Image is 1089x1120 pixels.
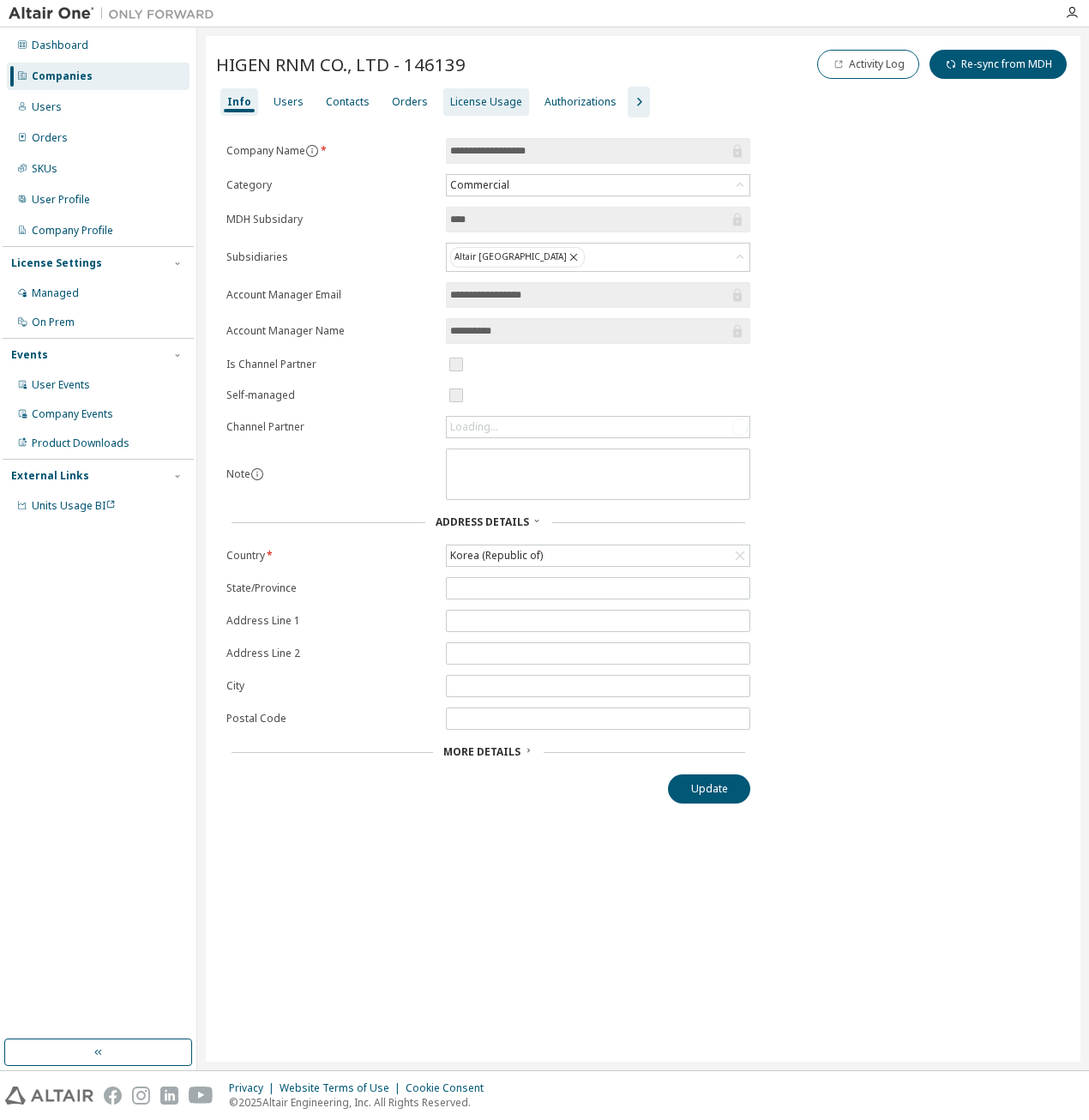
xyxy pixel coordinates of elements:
p: © 2025 Altair Engineering, Inc. All Rights Reserved. [229,1095,494,1110]
div: Info [227,95,251,109]
div: SKUs [32,162,57,176]
div: User Events [32,378,90,392]
span: More Details [443,744,520,759]
label: State/Province [226,581,436,595]
div: On Prem [32,316,75,329]
label: Country [226,549,436,563]
img: youtube.svg [189,1087,214,1105]
img: linkedin.svg [160,1087,178,1105]
div: Users [274,95,304,109]
div: Altair [GEOGRAPHIC_DATA] [447,244,749,271]
div: Orders [32,131,68,145]
div: Commercial [447,175,749,196]
div: Product Downloads [32,437,129,450]
div: Companies [32,69,93,83]
div: Authorizations [544,95,617,109]
label: Account Manager Name [226,324,436,338]
label: Category [226,178,436,192]
div: Cookie Consent [406,1081,494,1095]
label: Self-managed [226,388,436,402]
label: MDH Subsidary [226,213,436,226]
div: License Settings [11,256,102,270]
button: information [305,144,319,158]
label: Subsidiaries [226,250,436,264]
div: Users [32,100,62,114]
label: Postal Code [226,712,436,726]
div: User Profile [32,193,90,207]
label: Channel Partner [226,420,436,434]
div: Korea (Republic of) [447,545,749,566]
div: Loading... [447,417,749,437]
button: Re-sync from MDH [930,50,1067,79]
span: HIGEN RNM CO., LTD - 146139 [216,52,466,76]
div: Company Events [32,407,113,421]
label: Address Line 2 [226,647,436,660]
label: Is Channel Partner [226,358,436,371]
div: Privacy [229,1081,280,1095]
label: Company Name [226,144,436,158]
label: Note [226,467,250,481]
div: License Usage [450,95,522,109]
img: facebook.svg [104,1087,122,1105]
label: City [226,679,436,693]
div: Commercial [448,176,512,195]
div: Managed [32,286,79,300]
div: Dashboard [32,39,88,52]
div: Events [11,348,48,362]
div: Altair [GEOGRAPHIC_DATA] [450,247,585,268]
button: information [250,467,264,481]
span: Address Details [436,515,529,529]
img: instagram.svg [132,1087,150,1105]
span: Units Usage BI [32,498,116,513]
img: altair_logo.svg [5,1087,93,1105]
button: Update [668,774,750,804]
label: Account Manager Email [226,288,436,302]
div: Contacts [326,95,370,109]
img: Altair One [9,5,223,22]
div: External Links [11,469,89,483]
div: Company Profile [32,224,113,238]
div: Korea (Republic of) [448,546,545,565]
div: Loading... [450,420,498,434]
button: Activity Log [817,50,919,79]
div: Orders [392,95,428,109]
div: Website Terms of Use [280,1081,406,1095]
label: Address Line 1 [226,614,436,628]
